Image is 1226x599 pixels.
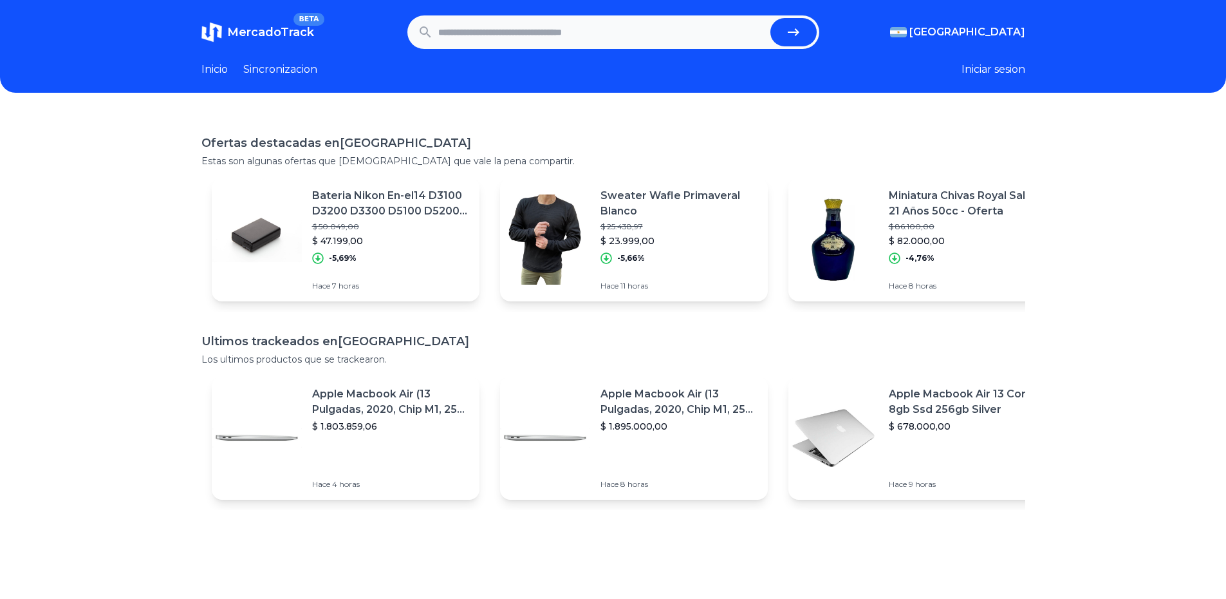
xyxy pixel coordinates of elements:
[212,393,302,483] img: Featured image
[201,155,1025,167] p: Estas son algunas ofertas que [DEMOGRAPHIC_DATA] que vale la pena compartir.
[889,234,1046,247] p: $ 82.000,00
[906,253,934,263] p: -4,76%
[329,253,357,263] p: -5,69%
[201,22,314,43] a: MercadoTrackBETA
[500,376,768,500] a: Featured imageApple Macbook Air (13 Pulgadas, 2020, Chip M1, 256 Gb De Ssd, 8 Gb De Ram) - Plata$...
[961,62,1025,77] button: Iniciar sesion
[212,195,302,285] img: Featured image
[600,281,757,291] p: Hace 11 horas
[500,393,590,483] img: Featured image
[312,188,469,219] p: Bateria Nikon En-el14 D3100 D3200 D3300 D5100 D5200 D5300
[617,253,645,263] p: -5,66%
[600,420,757,433] p: $ 1.895.000,00
[788,376,1056,500] a: Featured imageApple Macbook Air 13 Core I5 8gb Ssd 256gb Silver$ 678.000,00Hace 9 horas
[890,27,907,37] img: Argentina
[600,386,757,417] p: Apple Macbook Air (13 Pulgadas, 2020, Chip M1, 256 Gb De Ssd, 8 Gb De Ram) - Plata
[201,332,1025,350] h1: Ultimos trackeados en [GEOGRAPHIC_DATA]
[600,188,757,219] p: Sweater Wafle Primaveral Blanco
[201,353,1025,366] p: Los ultimos productos que se trackearon.
[889,479,1046,490] p: Hace 9 horas
[201,62,228,77] a: Inicio
[600,222,757,232] p: $ 25.438,97
[889,386,1046,417] p: Apple Macbook Air 13 Core I5 8gb Ssd 256gb Silver
[600,234,757,247] p: $ 23.999,00
[788,195,878,285] img: Featured image
[889,188,1046,219] p: Miniatura Chivas Royal Salute 21 Años 50cc - Oferta
[201,134,1025,152] h1: Ofertas destacadas en [GEOGRAPHIC_DATA]
[212,376,479,500] a: Featured imageApple Macbook Air (13 Pulgadas, 2020, Chip M1, 256 Gb De Ssd, 8 Gb De Ram) - Plata$...
[227,25,314,39] span: MercadoTrack
[312,386,469,417] p: Apple Macbook Air (13 Pulgadas, 2020, Chip M1, 256 Gb De Ssd, 8 Gb De Ram) - Plata
[312,281,469,291] p: Hace 7 horas
[889,420,1046,433] p: $ 678.000,00
[293,13,324,26] span: BETA
[889,281,1046,291] p: Hace 8 horas
[909,24,1025,40] span: [GEOGRAPHIC_DATA]
[312,222,469,232] p: $ 50.049,00
[890,24,1025,40] button: [GEOGRAPHIC_DATA]
[312,234,469,247] p: $ 47.199,00
[889,222,1046,232] p: $ 86.100,00
[788,178,1056,301] a: Featured imageMiniatura Chivas Royal Salute 21 Años 50cc - Oferta$ 86.100,00$ 82.000,00-4,76%Hace...
[500,178,768,301] a: Featured imageSweater Wafle Primaveral Blanco$ 25.438,97$ 23.999,00-5,66%Hace 11 horas
[312,420,469,433] p: $ 1.803.859,06
[212,178,479,301] a: Featured imageBateria Nikon En-el14 D3100 D3200 D3300 D5100 D5200 D5300$ 50.049,00$ 47.199,00-5,6...
[201,22,222,43] img: MercadoTrack
[243,62,317,77] a: Sincronizacion
[500,195,590,285] img: Featured image
[788,393,878,483] img: Featured image
[600,479,757,490] p: Hace 8 horas
[312,479,469,490] p: Hace 4 horas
